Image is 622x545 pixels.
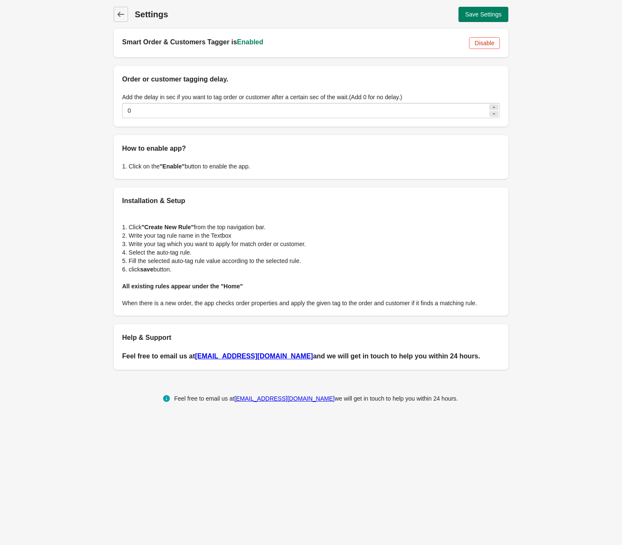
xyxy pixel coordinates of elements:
h2: Smart Order & Customers Tagger is [122,37,462,47]
h2: How to enable app? [122,144,500,154]
h2: Installation & Setup [122,196,500,206]
b: "Enable" [160,163,185,170]
button: Save Settings [458,7,508,22]
p: 1. Click from the top navigation bar. [122,223,500,231]
a: [EMAIL_ADDRESS][DOMAIN_NAME] [235,395,335,402]
p: 4. Select the auto-tag rule. [122,248,500,257]
input: delay in sec [122,103,488,118]
p: 2. Write your tag rule name in the Textbox [122,231,500,240]
span: Enabled [237,38,263,46]
p: 3. Write your tag which you want to apply for match order or customer. [122,240,500,248]
b: All existing rules appear under the "Home" [122,283,243,290]
button: Disable [469,37,500,49]
b: save [140,266,153,273]
div: Feel free to email us at we will get in touch to help you within 24 hours. [174,393,458,404]
span: Save Settings [465,11,502,18]
h1: Settings [135,8,306,20]
h2: Feel free to email us at and we will get in touch to help you within 24 hours. [122,351,500,361]
b: "Create New Rule" [142,224,194,230]
h2: Order or customer tagging delay. [122,74,500,84]
h2: Help & Support [122,333,500,343]
label: Add the delay in sec if you want to tag order or customer after a certain sec of the wait.(Add 0 ... [122,93,402,101]
p: 5. Fill the selected auto-tag rule value according to the selected rule. [122,257,500,265]
span: Disable [475,40,494,46]
p: When there is a new order, the app checks order properties and apply the given tag to the order a... [122,299,500,307]
a: [EMAIL_ADDRESS][DOMAIN_NAME] [195,352,313,360]
p: 1. Click on the button to enable the app. [122,162,500,171]
p: 6. click button. [122,265,500,274]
